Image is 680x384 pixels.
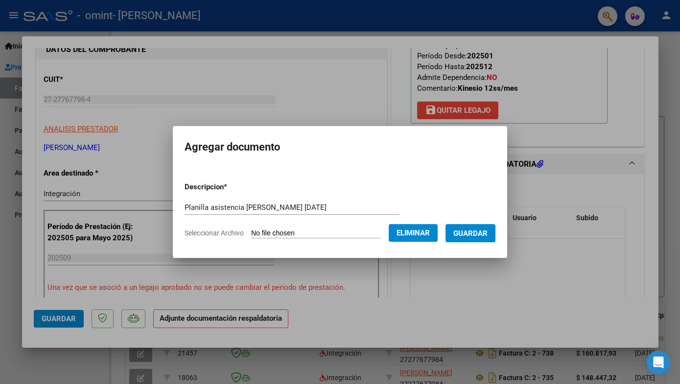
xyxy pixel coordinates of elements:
[446,224,495,242] button: Guardar
[185,229,244,237] span: Seleccionar Archivo
[397,229,430,237] span: Eliminar
[185,181,278,193] p: Descripcion
[453,229,488,238] span: Guardar
[389,224,438,242] button: Eliminar
[185,138,495,156] h2: Agregar documento
[647,351,670,374] div: Open Intercom Messenger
